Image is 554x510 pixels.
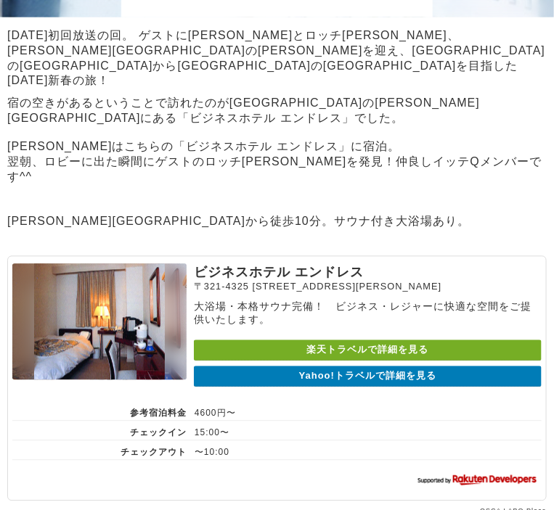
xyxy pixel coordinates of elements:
th: 参考宿泊料金 [12,402,187,421]
p: ビジネスホテル エンドレス [194,264,542,281]
img: ビジネスホテル エンドレス [12,264,187,380]
a: 楽天トラベルで詳細を見る [194,340,542,361]
span: 〒321-4325 [194,281,249,292]
td: 〜10:00 [187,441,542,461]
span: [STREET_ADDRESS][PERSON_NAME] [253,281,442,292]
th: チェックイン [12,421,187,441]
td: 15:00〜 [187,421,542,441]
p: 大浴場・本格サウナ完備！ ビジネス・レジャーに快適な空間をご提供いたします。 [194,301,542,327]
td: 4600円〜 [187,402,542,421]
a: Yahoo!トラベルで詳細を見る [194,366,542,387]
img: 楽天ウェブサービスセンター [415,472,542,487]
th: チェックアウト [12,441,187,461]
